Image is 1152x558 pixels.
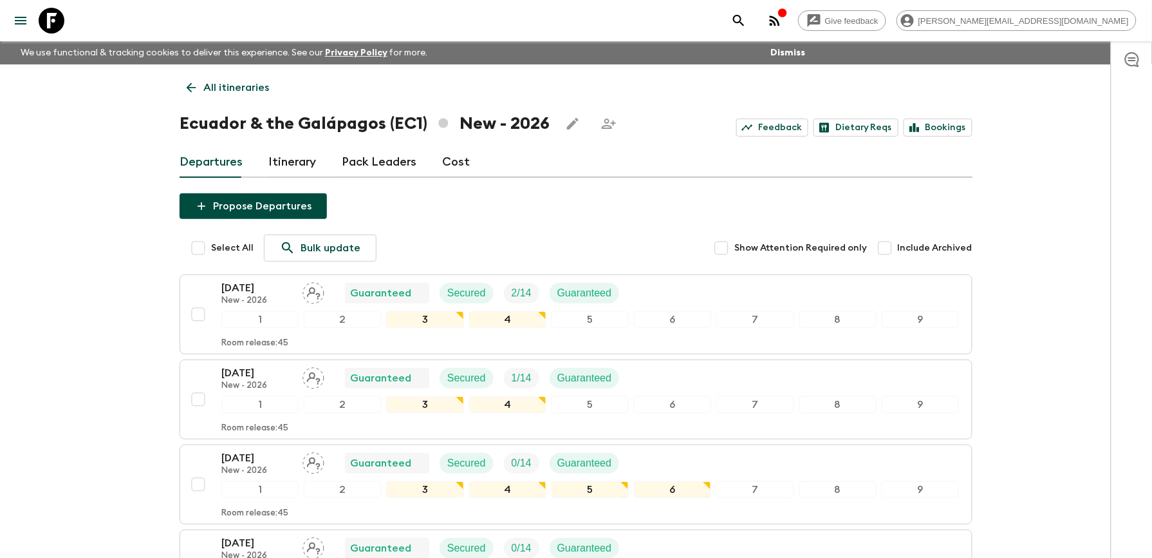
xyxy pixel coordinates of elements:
span: Assign pack leader [302,371,324,381]
a: Dietary Reqs [813,119,898,137]
p: Room release: 45 [221,423,288,434]
div: 5 [552,481,629,498]
p: 0 / 14 [512,456,532,471]
span: Include Archived [898,242,972,255]
div: 7 [716,481,794,498]
div: 4 [469,311,546,328]
button: Dismiss [767,44,808,62]
div: 5 [552,311,629,328]
p: 2 / 14 [512,285,532,301]
div: 9 [882,311,959,328]
div: 2 [304,311,381,328]
span: Assign pack leader [302,286,324,296]
a: Bookings [904,119,972,137]
p: 0 / 14 [512,541,532,556]
p: [DATE] [221,280,292,296]
p: [DATE] [221,535,292,551]
p: Guaranteed [557,456,612,471]
div: 4 [469,396,546,413]
div: 1 [221,481,299,498]
p: Room release: 45 [221,508,288,519]
div: 8 [799,481,877,498]
div: 2 [304,396,381,413]
div: 8 [799,396,877,413]
div: 1 [221,311,299,328]
button: menu [8,8,33,34]
p: [DATE] [221,450,292,466]
button: [DATE]New - 2026Assign pack leaderGuaranteedSecuredTrip FillGuaranteed123456789Room release:45 [180,274,972,354]
span: Show Attention Required only [734,242,867,255]
p: Guaranteed [557,370,612,386]
div: 9 [882,481,959,498]
a: Feedback [736,119,808,137]
p: 1 / 14 [512,370,532,386]
span: Give feedback [818,16,886,26]
div: 5 [552,396,629,413]
div: [PERSON_NAME][EMAIL_ADDRESS][DOMAIN_NAME] [897,10,1137,31]
div: Trip Fill [504,368,539,389]
a: Itinerary [268,147,316,178]
p: New - 2026 [221,466,292,476]
div: 3 [386,396,463,413]
a: All itineraries [180,75,276,101]
p: Secured [447,456,486,471]
a: Pack Leaders [342,147,416,178]
a: Privacy Policy [325,48,387,57]
p: New - 2026 [221,381,292,391]
h1: Ecuador & the Galápagos (EC1) New - 2026 [180,111,550,137]
p: Bulk update [301,240,360,256]
span: Share this itinerary [596,111,622,137]
p: Guaranteed [557,285,612,301]
p: Guaranteed [350,456,411,471]
p: Guaranteed [350,370,411,386]
div: 4 [469,481,546,498]
div: 2 [304,481,381,498]
a: Cost [442,147,470,178]
button: Propose Departures [180,193,327,219]
button: [DATE]New - 2026Assign pack leaderGuaranteedSecuredTrip FillGuaranteed123456789Room release:45 [180,360,972,439]
p: We use functional & tracking cookies to deliver this experience. See our for more. [15,41,433,64]
button: search adventures [726,8,752,34]
a: Departures [180,147,243,178]
p: Secured [447,541,486,556]
p: Guaranteed [350,541,411,556]
p: All itineraries [203,80,269,95]
div: 3 [386,311,463,328]
div: Trip Fill [504,453,539,474]
p: Guaranteed [350,285,411,301]
div: 8 [799,311,877,328]
a: Bulk update [264,235,376,262]
div: 6 [634,311,711,328]
p: [DATE] [221,365,292,381]
a: Give feedback [798,10,886,31]
span: Assign pack leader [302,456,324,467]
p: Guaranteed [557,541,612,556]
p: New - 2026 [221,296,292,306]
div: 1 [221,396,299,413]
span: Assign pack leader [302,541,324,552]
div: 3 [386,481,463,498]
div: 6 [634,396,711,413]
div: Secured [440,283,494,303]
button: Edit this itinerary [560,111,586,137]
p: Room release: 45 [221,338,288,349]
button: [DATE]New - 2026Assign pack leaderGuaranteedSecuredTrip FillGuaranteed123456789Room release:45 [180,445,972,524]
div: 9 [882,396,959,413]
p: Secured [447,285,486,301]
div: Secured [440,453,494,474]
div: Secured [440,368,494,389]
div: 7 [716,311,794,328]
div: 7 [716,396,794,413]
div: Trip Fill [504,283,539,303]
p: Secured [447,370,486,386]
div: 6 [634,481,711,498]
span: Select All [211,242,254,255]
span: [PERSON_NAME][EMAIL_ADDRESS][DOMAIN_NAME] [911,16,1136,26]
